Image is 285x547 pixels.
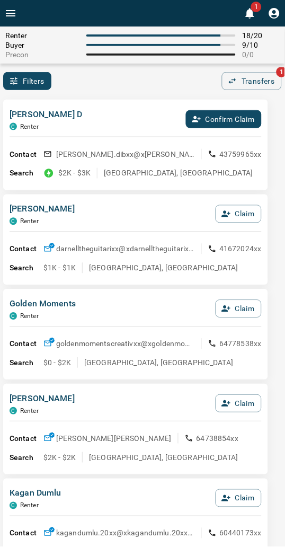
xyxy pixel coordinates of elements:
button: Confirm Claim [186,110,262,128]
p: Contact [10,339,43,350]
span: 0 / 0 [242,50,280,59]
p: kagandumlu.20xx@x kagandumlu.20xx@x [56,528,195,539]
p: Golden Moments [10,298,76,311]
span: Buyer [5,41,80,49]
p: $2K - $3K [58,168,91,179]
button: Transfers [222,72,282,90]
p: Contact [10,434,43,445]
p: [GEOGRAPHIC_DATA], [GEOGRAPHIC_DATA] [89,263,238,273]
p: 41672024xx [220,244,262,254]
span: 1 [251,2,262,12]
p: 43759965xx [220,149,262,160]
p: [GEOGRAPHIC_DATA], [GEOGRAPHIC_DATA] [89,453,238,463]
div: condos.ca [10,502,17,510]
p: 60440173xx [220,528,262,539]
div: condos.ca [10,123,17,130]
p: Renter [20,218,39,225]
p: Renter [20,502,39,510]
button: Filters [3,72,51,90]
button: Claim [216,490,262,508]
p: Renter [20,123,39,130]
button: Claim [216,205,262,223]
button: 1 [239,3,261,24]
p: [GEOGRAPHIC_DATA], [GEOGRAPHIC_DATA] [104,168,253,179]
span: 18 / 20 [242,31,280,40]
p: Contact [10,528,43,540]
p: [PERSON_NAME] D [10,108,82,121]
button: Claim [216,300,262,318]
span: Precon [5,50,80,59]
p: [PERSON_NAME] [10,393,75,405]
p: 64778538xx [220,339,262,349]
p: [PERSON_NAME].dibxx@x [PERSON_NAME].dibxx@x [56,149,195,160]
p: [PERSON_NAME] [PERSON_NAME] [56,434,172,444]
p: $2K - $2K [43,453,76,463]
p: Search [10,263,43,274]
div: condos.ca [10,313,17,320]
p: Contact [10,149,43,160]
p: Search [10,453,43,464]
p: [GEOGRAPHIC_DATA], [GEOGRAPHIC_DATA] [84,358,233,368]
div: condos.ca [10,218,17,225]
p: Search [10,168,43,179]
p: goldenmomentscreativxx@x goldenmomentscreativxx@x [56,339,195,349]
div: condos.ca [10,408,17,415]
p: [PERSON_NAME] [10,203,75,216]
p: $1K - $1K [43,263,76,273]
p: Kagan Dumlu [10,488,61,500]
p: Renter [20,408,39,415]
button: Claim [216,395,262,413]
p: 64738854xx [197,434,239,444]
p: $0 - $2K [43,358,71,368]
span: 9 / 10 [242,41,280,49]
span: Renter [5,31,80,40]
p: Search [10,358,43,369]
button: Profile [264,3,285,24]
p: Contact [10,244,43,255]
p: Renter [20,313,39,320]
p: darnelltheguitarixx@x darnelltheguitarixx@x [56,244,195,254]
